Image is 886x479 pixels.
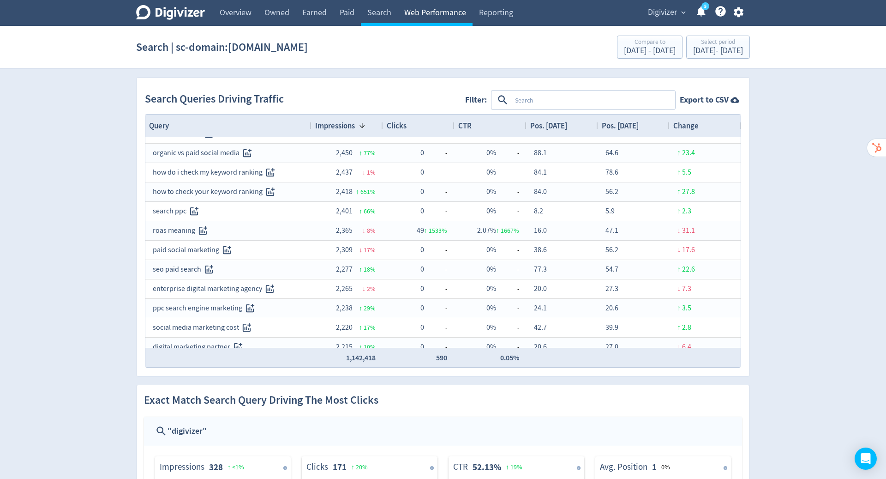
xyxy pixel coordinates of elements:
[500,353,519,363] span: 0.05%
[486,148,496,158] span: 0%
[682,284,691,293] span: 7.3
[617,36,682,59] button: Compare to[DATE] - [DATE]
[387,121,407,131] span: Clicks
[364,343,376,351] span: 10 %
[693,47,743,55] div: [DATE] - [DATE]
[429,226,447,235] span: 1533 %
[486,245,496,255] span: 0%
[367,168,376,176] span: 1 %
[605,206,615,216] span: 5.9
[359,149,362,157] span: ↑
[364,265,376,273] span: 18 %
[496,319,519,337] span: -
[496,299,519,317] span: -
[364,207,376,215] span: 66 %
[534,265,547,274] span: 77.3
[424,319,447,337] span: -
[704,3,706,10] text: 5
[496,280,519,298] span: -
[506,463,509,471] span: ↑
[496,183,519,201] span: -
[605,226,618,235] span: 47.1
[420,168,424,177] span: 0
[682,187,695,196] span: 27.8
[420,303,424,313] span: 0
[605,323,618,332] span: 39.9
[496,261,519,279] span: -
[701,2,709,10] a: 5
[420,187,424,196] span: 0
[677,168,681,177] span: ↑
[605,284,618,293] span: 27.3
[510,463,522,471] span: 19 %
[486,265,496,274] span: 0%
[424,144,447,162] span: -
[605,342,618,352] span: 27.0
[624,47,676,55] div: [DATE] - [DATE]
[336,303,353,313] span: 2,238
[153,144,304,162] div: organic vs paid social media
[534,342,547,352] span: 20.6
[677,265,681,274] span: ↑
[239,146,255,161] button: Track this search query
[359,304,362,312] span: ↑
[605,148,618,158] span: 64.6
[362,168,365,176] span: ↓
[605,168,618,177] span: 78.6
[359,246,362,254] span: ↓
[496,241,519,259] span: -
[424,241,447,259] span: -
[336,148,353,158] span: 2,450
[336,226,353,235] span: 2,365
[682,168,691,177] span: 5.5
[356,463,368,471] span: 20 %
[230,340,245,355] button: Track this search query
[624,39,676,47] div: Compare to
[359,265,362,273] span: ↑
[600,461,647,473] dt: Avg. Position
[458,121,472,131] span: CTR
[682,206,691,216] span: 2.3
[424,164,447,182] span: -
[420,284,424,293] span: 0
[530,121,567,131] span: Pos. [DATE]
[605,265,618,274] span: 54.7
[477,226,496,235] span: 2.07%
[496,144,519,162] span: -
[677,245,681,255] span: ↓
[486,342,496,352] span: 0%
[534,148,547,158] span: 88.1
[677,148,681,158] span: ↑
[336,284,353,293] span: 2,265
[186,204,202,219] button: Track this search query
[453,461,468,473] dt: CTR
[153,222,304,240] div: roas meaning
[486,323,496,332] span: 0%
[362,285,365,293] span: ↓
[420,148,424,158] span: 0
[534,206,543,216] span: 8.2
[362,226,365,235] span: ↓
[534,245,547,255] span: 38.6
[306,461,328,473] dt: Clicks
[153,164,304,182] div: how do i check my keyword ranking
[677,323,681,332] span: ↑
[336,187,353,196] span: 2,418
[359,323,362,332] span: ↑
[682,148,695,158] span: 23.4
[195,223,210,238] button: Track this search query
[496,164,519,182] span: -
[359,207,362,215] span: ↑
[424,280,447,298] span: -
[420,206,424,216] span: 0
[424,338,447,356] span: -
[682,245,695,255] span: 17.6
[153,241,304,259] div: paid social marketing
[367,226,376,235] span: 8 %
[652,461,657,473] strong: 1
[153,280,304,298] div: enterprise digital marketing agency
[149,121,169,131] span: Query
[679,8,688,17] span: expand_more
[144,393,378,408] h2: Exact Match Search Query Driving The Most Clicks
[605,187,618,196] span: 56.2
